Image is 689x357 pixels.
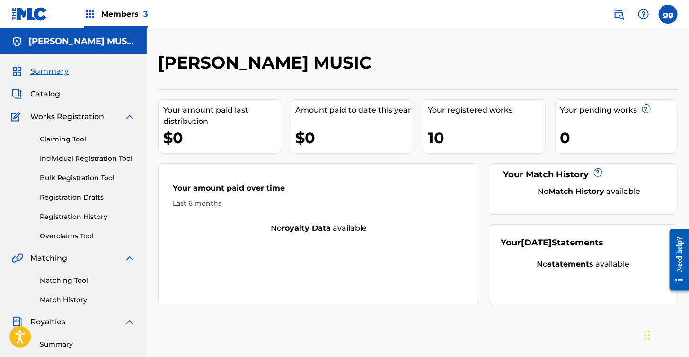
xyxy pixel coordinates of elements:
[40,173,135,183] a: Bulk Registration Tool
[40,231,135,241] a: Overclaims Tool
[642,312,689,357] iframe: Chat Widget
[40,212,135,222] a: Registration History
[662,218,689,302] iframe: Resource Center
[548,260,593,269] strong: statements
[11,66,23,77] img: Summary
[40,134,135,144] a: Claiming Tool
[594,169,602,176] span: ?
[28,36,135,47] h5: GLENDA GREEN MUSIC
[143,9,148,18] span: 3
[548,187,604,196] strong: Match History
[30,88,60,100] span: Catalog
[30,66,69,77] span: Summary
[159,223,479,234] div: No available
[428,127,545,148] div: 10
[163,127,281,148] div: $0
[638,9,649,20] img: help
[513,186,665,197] div: No available
[158,52,376,73] h2: [PERSON_NAME] MUSIC
[659,5,678,24] div: User Menu
[30,111,104,122] span: Works Registration
[428,104,545,116] div: Your registered works
[609,5,628,24] a: Public Search
[40,340,135,349] a: Summary
[613,9,625,20] img: search
[634,5,653,24] div: Help
[124,253,135,264] img: expand
[11,316,23,328] img: Royalties
[643,105,650,113] span: ?
[11,7,48,21] img: MLC Logo
[521,237,552,248] span: [DATE]
[173,199,465,209] div: Last 6 months
[560,104,678,116] div: Your pending works
[173,183,465,199] div: Your amount paid over time
[501,236,604,249] div: Your Statements
[11,88,23,100] img: Catalog
[11,88,60,100] a: CatalogCatalog
[296,104,413,116] div: Amount paid to date this year
[40,295,135,305] a: Match History
[124,111,135,122] img: expand
[282,224,331,233] strong: royalty data
[11,111,24,122] img: Works Registration
[501,168,665,181] div: Your Match History
[11,253,23,264] img: Matching
[101,9,148,19] span: Members
[296,127,413,148] div: $0
[124,316,135,328] img: expand
[40,276,135,286] a: Matching Tool
[645,321,650,349] div: Drag
[163,104,281,127] div: Your amount paid last distribution
[560,127,678,148] div: 0
[30,316,65,328] span: Royalties
[11,36,23,47] img: Accounts
[30,253,67,264] span: Matching
[84,9,96,20] img: Top Rightsholders
[40,192,135,202] a: Registration Drafts
[501,259,665,270] div: No available
[40,154,135,164] a: Individual Registration Tool
[11,66,69,77] a: SummarySummary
